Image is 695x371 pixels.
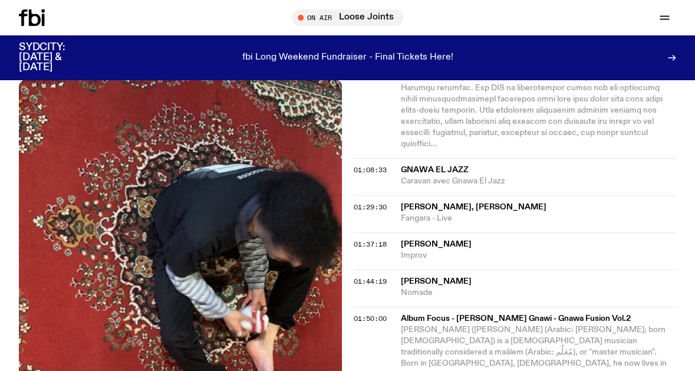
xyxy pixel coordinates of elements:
span: Improv [401,250,677,261]
span: 01:50:00 [354,314,387,323]
span: 01:08:33 [354,165,387,175]
button: 01:29:30 [354,204,387,211]
span: Gnawa El Jazz [401,166,469,174]
span: 01:37:18 [354,239,387,249]
span: Fangara - Live [401,213,677,224]
button: 01:08:33 [354,167,387,173]
span: [PERSON_NAME], [PERSON_NAME] [401,203,546,211]
span: Nomade [401,287,677,298]
button: 01:50:00 [354,316,387,322]
button: 01:44:19 [354,278,387,285]
span: [PERSON_NAME] [401,240,472,248]
span: 01:29:30 [354,202,387,212]
button: On AirLoose Joints [292,9,403,26]
span: 01:44:19 [354,277,387,286]
span: Album Focus - [PERSON_NAME] Gnawi - Gnawa Fusion Vol.2 [401,313,670,324]
span: Caravan avec Gnawa El Jazz [401,176,677,187]
button: 01:37:18 [354,241,387,248]
p: fbi Long Weekend Fundraiser - Final Tickets Here! [242,52,453,63]
span: [PERSON_NAME] [401,277,472,285]
h3: SYDCITY: [DATE] & [DATE] [19,42,94,73]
